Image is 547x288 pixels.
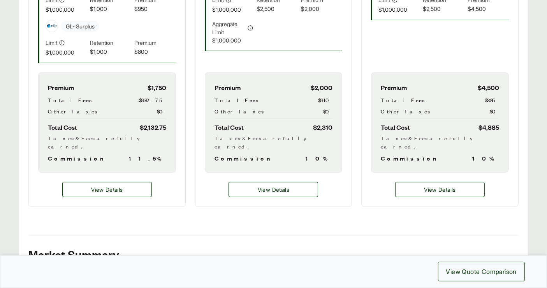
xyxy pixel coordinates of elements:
span: View Details [258,186,289,194]
span: View Details [91,186,123,194]
span: $950 [134,5,176,14]
span: Total Fees [215,96,258,104]
span: 10 % [306,154,332,163]
div: Taxes & Fees are fully earned. [215,134,333,150]
span: $1,000,000 [212,5,253,14]
span: $2,000 [311,82,332,93]
span: Commission [215,154,274,163]
span: $1,000,000 [378,5,420,14]
span: Premium [215,82,241,93]
span: Premium [134,39,176,48]
span: $1,000,000 [46,5,87,14]
span: Total Cost [381,122,410,133]
span: Total Fees [381,96,424,104]
span: $385 [485,96,499,104]
span: $0 [323,107,332,115]
span: $4,500 [478,82,499,93]
h2: Market Summary [28,248,519,260]
span: Commission [381,154,440,163]
span: $0 [490,107,499,115]
span: $2,132.75 [140,122,166,133]
span: Retention [90,39,131,48]
span: Total Cost [215,122,244,133]
span: Limit [46,39,57,47]
span: GL - Surplus [61,21,99,32]
span: $1,000 [90,5,131,14]
span: $382.75 [139,96,166,104]
span: $1,000,000 [46,48,87,57]
span: $1,750 [148,82,166,93]
span: $2,500 [423,5,464,14]
span: $2,500 [257,5,298,14]
span: 10 % [472,154,499,163]
button: View Details [229,182,318,197]
div: Taxes & Fees are fully earned. [48,134,166,150]
span: Premium [48,82,74,93]
a: Counterpart Quote details [395,182,485,197]
a: Vela Quote details [229,182,318,197]
span: View Details [424,186,456,194]
img: CFC [46,20,58,32]
span: Total Fees [48,96,91,104]
span: $4,885 [478,122,499,133]
span: $1,000,000 [212,36,253,44]
span: $2,000 [301,5,342,14]
div: Taxes & Fees are fully earned. [381,134,499,150]
span: Other Taxes [48,107,97,115]
span: Commission [48,154,107,163]
span: View Quote Comparison [446,267,517,276]
button: View Details [395,182,485,197]
span: Other Taxes [381,107,430,115]
span: $800 [134,48,176,57]
button: View Details [62,182,152,197]
span: Other Taxes [215,107,264,115]
span: $0 [157,107,166,115]
button: View Quote Comparison [438,262,525,281]
span: $2,310 [313,122,332,133]
a: CFC Quote (Only option with GL) details [62,182,152,197]
span: 11.5 % [129,154,166,163]
span: Aggregate Limit [212,20,246,36]
span: Premium [381,82,407,93]
span: $4,500 [468,5,509,14]
span: $1,000 [90,48,131,57]
span: $310 [318,96,332,104]
span: Total Cost [48,122,77,133]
